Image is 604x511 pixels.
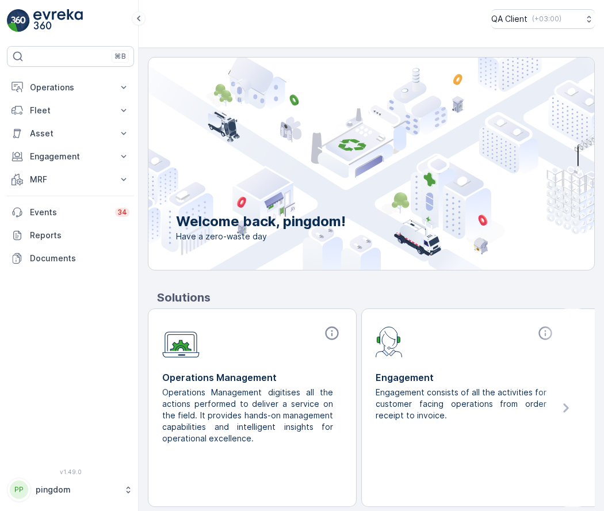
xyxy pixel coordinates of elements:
[7,99,134,122] button: Fleet
[33,9,83,32] img: logo_light-DOdMpM7g.png
[7,201,134,224] a: Events34
[7,478,134,502] button: PPpingdom
[30,230,129,241] p: Reports
[532,14,561,24] p: ( +03:00 )
[7,122,134,145] button: Asset
[7,9,30,32] img: logo
[30,151,111,162] p: Engagement
[376,325,403,357] img: module-icon
[176,231,346,242] span: Have a zero-waste day
[7,468,134,475] span: v 1.49.0
[30,82,111,93] p: Operations
[114,52,126,61] p: ⌘B
[162,387,333,444] p: Operations Management digitises all the actions performed to deliver a service on the field. It p...
[176,212,346,231] p: Welcome back, pingdom!
[376,387,546,421] p: Engagement consists of all the activities for customer facing operations from order receipt to in...
[30,253,129,264] p: Documents
[36,484,118,495] p: pingdom
[10,481,28,499] div: PP
[30,174,111,185] p: MRF
[7,76,134,99] button: Operations
[7,224,134,247] a: Reports
[117,208,127,217] p: 34
[491,13,527,25] p: QA Client
[30,207,108,218] p: Events
[162,325,200,358] img: module-icon
[7,145,134,168] button: Engagement
[162,371,342,384] p: Operations Management
[7,247,134,270] a: Documents
[376,371,556,384] p: Engagement
[97,58,594,270] img: city illustration
[30,128,111,139] p: Asset
[491,9,595,29] button: QA Client(+03:00)
[157,289,595,306] p: Solutions
[30,105,111,116] p: Fleet
[7,168,134,191] button: MRF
